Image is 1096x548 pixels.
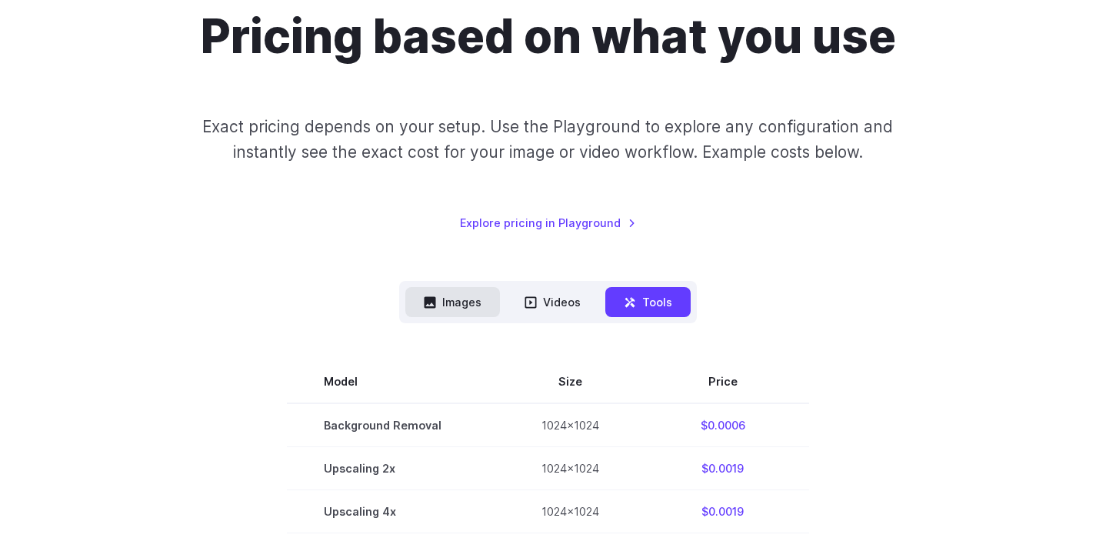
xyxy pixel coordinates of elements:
[460,214,636,232] a: Explore pricing in Playground
[505,490,636,533] td: 1024x1024
[201,8,896,65] h1: Pricing based on what you use
[505,403,636,447] td: 1024x1024
[178,114,919,165] p: Exact pricing depends on your setup. Use the Playground to explore any configuration and instantl...
[505,447,636,490] td: 1024x1024
[405,287,500,317] button: Images
[287,490,505,533] td: Upscaling 4x
[605,287,691,317] button: Tools
[506,287,599,317] button: Videos
[636,403,809,447] td: $0.0006
[505,360,636,403] th: Size
[636,447,809,490] td: $0.0019
[287,447,505,490] td: Upscaling 2x
[287,360,505,403] th: Model
[287,403,505,447] td: Background Removal
[636,490,809,533] td: $0.0019
[636,360,809,403] th: Price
